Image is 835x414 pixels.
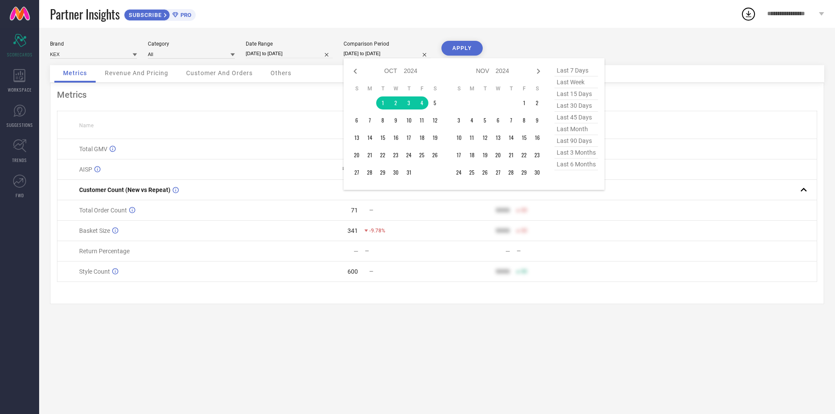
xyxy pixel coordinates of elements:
[79,146,107,152] span: Total GMV
[478,114,491,127] td: Tue Nov 05 2024
[347,268,358,275] div: 600
[376,166,389,179] td: Tue Oct 29 2024
[452,131,465,144] td: Sun Nov 10 2024
[521,207,527,213] span: 50
[518,149,531,162] td: Fri Nov 22 2024
[246,41,333,47] div: Date Range
[465,85,478,92] th: Monday
[478,131,491,144] td: Tue Nov 12 2024
[350,131,363,144] td: Sun Oct 13 2024
[79,123,94,129] span: Name
[363,131,376,144] td: Mon Oct 14 2024
[465,166,478,179] td: Mon Nov 25 2024
[376,85,389,92] th: Tuesday
[415,114,428,127] td: Fri Oct 11 2024
[491,149,504,162] td: Wed Nov 20 2024
[531,85,544,92] th: Saturday
[79,268,110,275] span: Style Count
[369,268,373,275] span: —
[369,228,385,234] span: -9.78%
[271,70,291,76] span: Others
[504,85,518,92] th: Thursday
[350,85,363,92] th: Sunday
[63,70,87,76] span: Metrics
[478,166,491,179] td: Tue Nov 26 2024
[518,166,531,179] td: Fri Nov 29 2024
[351,207,358,214] div: 71
[124,12,164,18] span: SUBSCRIBE
[521,228,527,234] span: 50
[415,85,428,92] th: Friday
[79,186,170,193] span: Customer Count (New vs Repeat)
[465,131,478,144] td: Mon Nov 11 2024
[50,5,120,23] span: Partner Insights
[376,96,389,109] td: Tue Oct 01 2024
[50,41,137,47] div: Brand
[369,207,373,213] span: —
[178,12,191,18] span: PRO
[554,65,598,76] span: last 7 days
[57,89,817,100] div: Metrics
[402,149,415,162] td: Thu Oct 24 2024
[496,207,510,214] div: 9999
[465,114,478,127] td: Mon Nov 04 2024
[441,41,483,56] button: APPLY
[402,131,415,144] td: Thu Oct 17 2024
[389,85,402,92] th: Wednesday
[521,268,527,275] span: 50
[246,49,333,58] input: Select date range
[354,248,358,255] div: —
[478,85,491,92] th: Tuesday
[363,85,376,92] th: Monday
[465,149,478,162] td: Mon Nov 18 2024
[16,192,24,199] span: FWD
[452,85,465,92] th: Sunday
[518,96,531,109] td: Fri Nov 01 2024
[491,85,504,92] th: Wednesday
[554,88,598,100] span: last 15 days
[504,131,518,144] td: Thu Nov 14 2024
[389,149,402,162] td: Wed Oct 23 2024
[389,114,402,127] td: Wed Oct 09 2024
[350,66,361,76] div: Previous month
[428,85,441,92] th: Saturday
[350,149,363,162] td: Sun Oct 20 2024
[344,49,431,58] input: Select comparison period
[452,166,465,179] td: Sun Nov 24 2024
[533,66,544,76] div: Next month
[105,70,168,76] span: Revenue And Pricing
[428,149,441,162] td: Sat Oct 26 2024
[402,96,415,109] td: Thu Oct 03 2024
[363,166,376,179] td: Mon Oct 28 2024
[124,7,196,21] a: SUBSCRIBEPRO
[496,268,510,275] div: 9999
[452,149,465,162] td: Sun Nov 17 2024
[554,147,598,159] span: last 3 months
[415,149,428,162] td: Fri Oct 25 2024
[342,166,358,173] div: ₹ 303
[363,114,376,127] td: Mon Oct 07 2024
[491,131,504,144] td: Wed Nov 13 2024
[531,96,544,109] td: Sat Nov 02 2024
[531,149,544,162] td: Sat Nov 23 2024
[496,227,510,234] div: 9999
[7,122,33,128] span: SUGGESTIONS
[415,131,428,144] td: Fri Oct 18 2024
[491,166,504,179] td: Wed Nov 27 2024
[350,114,363,127] td: Sun Oct 06 2024
[376,149,389,162] td: Tue Oct 22 2024
[344,41,431,47] div: Comparison Period
[350,166,363,179] td: Sun Oct 27 2024
[518,114,531,127] td: Fri Nov 08 2024
[554,76,598,88] span: last week
[491,114,504,127] td: Wed Nov 06 2024
[554,135,598,147] span: last 90 days
[402,166,415,179] td: Thu Oct 31 2024
[504,149,518,162] td: Thu Nov 21 2024
[741,6,756,22] div: Open download list
[7,51,33,58] span: SCORECARDS
[531,114,544,127] td: Sat Nov 09 2024
[389,96,402,109] td: Wed Oct 02 2024
[79,166,92,173] span: AISP
[363,149,376,162] td: Mon Oct 21 2024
